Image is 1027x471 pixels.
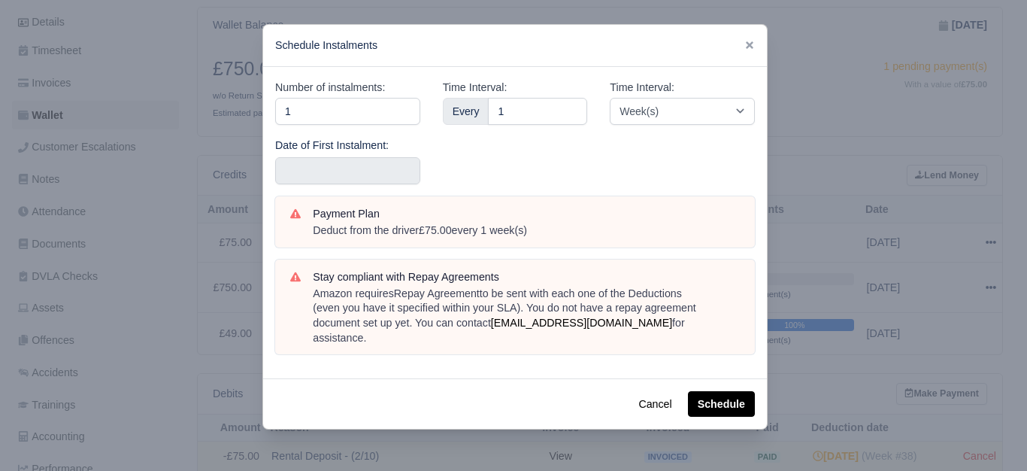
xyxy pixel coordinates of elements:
iframe: Chat Widget [952,399,1027,471]
div: Schedule Instalments [263,25,767,67]
label: Time Interval: [610,79,674,96]
h6: Payment Plan [313,208,740,220]
div: Deduct from the driver every 1 week(s) [313,223,740,239]
h6: Stay compliant with Repay Agreements [313,271,740,284]
div: Every [443,98,489,125]
a: [EMAIL_ADDRESS][DOMAIN_NAME] [491,317,672,329]
div: Amazon requires to be sent with each one of the Deductions (even you have it specified within you... [313,287,740,345]
label: Number of instalments: [275,79,385,96]
strong: £75.00 [419,224,452,236]
button: Cancel [629,391,681,417]
button: Schedule [688,391,755,417]
strong: Repay Agreement [394,287,480,299]
label: Date of First Instalment: [275,137,389,154]
label: Time Interval: [443,79,507,96]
